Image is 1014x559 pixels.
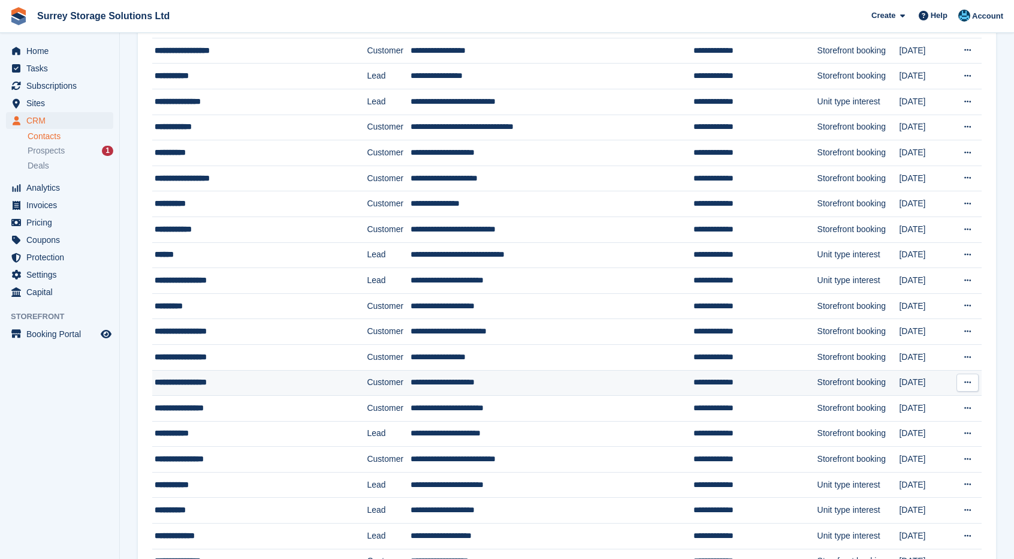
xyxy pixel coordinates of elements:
[899,166,951,191] td: [DATE]
[367,89,411,115] td: Lead
[367,524,411,549] td: Lead
[817,498,900,524] td: Unit type interest
[6,95,113,112] a: menu
[817,191,900,217] td: Storefront booking
[28,145,65,157] span: Prospects
[26,326,98,342] span: Booking Portal
[6,77,113,94] a: menu
[367,421,411,447] td: Lead
[26,266,98,283] span: Settings
[817,293,900,319] td: Storefront booking
[817,421,900,447] td: Storefront booking
[6,43,113,59] a: menu
[367,166,411,191] td: Customer
[899,447,951,473] td: [DATE]
[6,214,113,231] a: menu
[817,370,900,396] td: Storefront booking
[899,370,951,396] td: [DATE]
[6,284,113,300] a: menu
[367,64,411,89] td: Lead
[871,10,895,22] span: Create
[367,38,411,64] td: Customer
[817,89,900,115] td: Unit type interest
[817,472,900,498] td: Unit type interest
[99,327,113,341] a: Preview store
[367,447,411,473] td: Customer
[899,191,951,217] td: [DATE]
[26,77,98,94] span: Subscriptions
[26,95,98,112] span: Sites
[899,242,951,268] td: [DATE]
[367,396,411,422] td: Customer
[899,498,951,524] td: [DATE]
[899,319,951,345] td: [DATE]
[367,115,411,140] td: Customer
[899,217,951,242] td: [DATE]
[26,112,98,129] span: CRM
[817,524,900,549] td: Unit type interest
[26,60,98,77] span: Tasks
[367,140,411,166] td: Customer
[899,268,951,294] td: [DATE]
[26,232,98,248] span: Coupons
[899,64,951,89] td: [DATE]
[26,284,98,300] span: Capital
[367,472,411,498] td: Lead
[26,249,98,266] span: Protection
[817,242,900,268] td: Unit type interest
[817,217,900,242] td: Storefront booking
[11,311,119,323] span: Storefront
[899,472,951,498] td: [DATE]
[817,319,900,345] td: Storefront booking
[102,146,113,156] div: 1
[26,197,98,214] span: Invoices
[817,396,900,422] td: Storefront booking
[10,7,28,25] img: stora-icon-8386f47178a22dfd0bd8f6a31ec36ba5ce8667c1dd55bd0f319d3a0aa187defe.svg
[28,131,113,142] a: Contacts
[367,344,411,370] td: Customer
[6,326,113,342] a: menu
[899,344,951,370] td: [DATE]
[958,10,970,22] img: Sonny Harverson
[817,166,900,191] td: Storefront booking
[6,197,113,214] a: menu
[817,344,900,370] td: Storefront booking
[26,43,98,59] span: Home
[26,179,98,196] span: Analytics
[899,89,951,115] td: [DATE]
[6,60,113,77] a: menu
[367,268,411,294] td: Lead
[817,268,900,294] td: Unit type interest
[6,249,113,266] a: menu
[899,293,951,319] td: [DATE]
[899,421,951,447] td: [DATE]
[931,10,947,22] span: Help
[28,160,49,172] span: Deals
[899,524,951,549] td: [DATE]
[367,319,411,345] td: Customer
[899,38,951,64] td: [DATE]
[6,179,113,196] a: menu
[28,145,113,157] a: Prospects 1
[817,115,900,140] td: Storefront booking
[367,217,411,242] td: Customer
[899,396,951,422] td: [DATE]
[817,64,900,89] td: Storefront booking
[972,10,1003,22] span: Account
[6,232,113,248] a: menu
[367,191,411,217] td: Customer
[6,266,113,283] a: menu
[367,370,411,396] td: Customer
[817,447,900,473] td: Storefront booking
[28,160,113,172] a: Deals
[899,140,951,166] td: [DATE]
[367,242,411,268] td: Lead
[817,140,900,166] td: Storefront booking
[6,112,113,129] a: menu
[367,498,411,524] td: Lead
[817,38,900,64] td: Storefront booking
[899,115,951,140] td: [DATE]
[32,6,174,26] a: Surrey Storage Solutions Ltd
[367,293,411,319] td: Customer
[26,214,98,231] span: Pricing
